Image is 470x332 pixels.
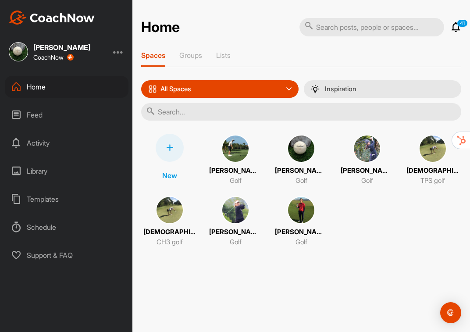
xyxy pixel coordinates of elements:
[209,227,262,237] p: [PERSON_NAME]
[9,42,28,61] img: square_8db683534a187fbe0122f66fac46f567.jpg
[361,176,373,186] p: Golf
[5,244,128,266] div: Support & FAQ
[325,86,356,93] p: Inspiration
[5,76,128,98] div: Home
[143,227,196,237] p: [DEMOGRAPHIC_DATA][PERSON_NAME]
[33,54,74,61] div: CoachNow
[209,166,262,176] p: [PERSON_NAME]
[141,195,198,248] a: [DEMOGRAPHIC_DATA][PERSON_NAME]CH3 golf
[141,103,461,121] input: Search...
[457,19,468,27] p: 41
[420,176,445,186] p: TPS golf
[338,134,395,186] a: [PERSON_NAME]Golf
[296,176,307,186] p: Golf
[162,170,177,181] p: New
[33,44,90,51] div: [PERSON_NAME]
[275,227,328,237] p: [PERSON_NAME]
[5,160,128,182] div: Library
[207,134,264,186] a: [PERSON_NAME]Golf
[419,135,447,163] img: square_dcf72ff2c22260d1966e789292a817dd.jpg
[230,176,242,186] p: Golf
[440,302,461,323] div: Open Intercom Messenger
[9,11,95,25] img: CoachNow
[5,188,128,210] div: Templates
[157,237,183,247] p: CH3 golf
[275,166,328,176] p: [PERSON_NAME]
[5,132,128,154] div: Activity
[179,51,202,60] p: Groups
[230,237,242,247] p: Golf
[299,18,444,36] input: Search posts, people or spaces...
[148,85,157,93] img: icon
[141,19,180,36] h2: Home
[287,135,315,163] img: square_8db683534a187fbe0122f66fac46f567.jpg
[221,135,249,163] img: square_f715d4ffe269e530f56433a4c2bbd3fc.jpg
[221,196,249,224] img: square_580edda62e7878842cba43f4c3f13564.jpg
[5,104,128,126] div: Feed
[156,196,184,224] img: square_dcf72ff2c22260d1966e789292a817dd.jpg
[353,135,381,163] img: square_5c7ac8bcb0b9ba2b939a0fe6512b0ca2.jpg
[404,134,461,186] a: [DEMOGRAPHIC_DATA][PERSON_NAME]TPS golf
[160,86,191,93] p: All Spaces
[273,134,330,186] a: [PERSON_NAME]Golf
[5,216,128,238] div: Schedule
[207,195,264,248] a: [PERSON_NAME]Golf
[216,51,231,60] p: Lists
[341,166,393,176] p: [PERSON_NAME]
[311,85,320,93] img: menuIcon
[406,166,459,176] p: [DEMOGRAPHIC_DATA][PERSON_NAME]
[287,196,315,224] img: square_d8ca97026b475b85628fb6e46308a979.jpg
[296,237,307,247] p: Golf
[141,51,165,60] p: Spaces
[273,195,330,248] a: [PERSON_NAME]Golf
